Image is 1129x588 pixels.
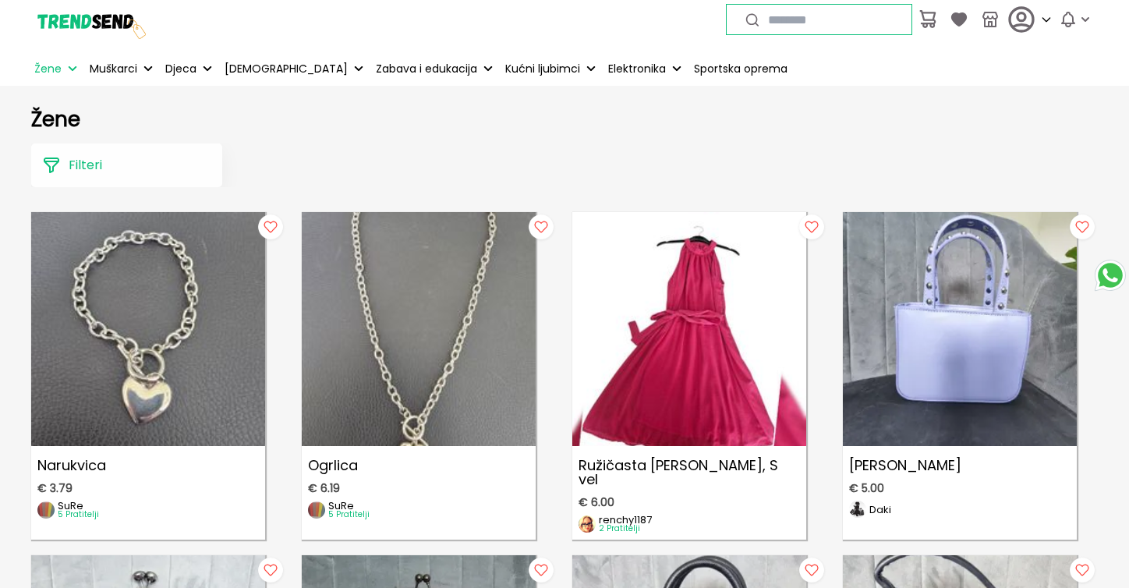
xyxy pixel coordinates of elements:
img: follow button [255,212,286,243]
button: Elektronika [605,51,685,86]
img: follow button [526,212,557,243]
a: Sportska oprema [691,51,791,86]
p: Žene [34,61,62,77]
p: 2 Pratitelji [599,525,652,533]
p: [DEMOGRAPHIC_DATA] [225,61,348,77]
button: Žene [31,51,80,86]
a: Lila torbica[PERSON_NAME]€ 5.00imageDaki [843,212,1077,540]
p: Narukvica [31,452,265,479]
img: image [849,501,866,518]
button: Kućni ljubimci [502,51,599,86]
p: Muškarci [90,61,137,77]
img: Ogrlica [302,212,536,446]
img: follow button [796,555,827,586]
p: Filteri [69,156,102,175]
p: SuRe [328,501,370,511]
button: Zabava i edukacija [373,51,496,86]
a: Ružičasta haljina, S velRužičasta [PERSON_NAME], S vel€ 6.00imagerenchy11872 Pratitelji [572,212,806,540]
p: 5 Pratitelji [58,511,99,519]
span: € 5.00 [849,482,884,494]
img: follow button [796,212,827,243]
img: image [37,501,55,519]
img: image [579,515,596,533]
button: Filteri [31,143,222,187]
p: Djeca [165,61,196,77]
img: Lila torbica [843,212,1077,446]
img: Ružičasta haljina, S vel [572,212,806,446]
h1: Žene [31,108,1098,131]
img: Narukvica [31,212,265,446]
img: follow button [1067,212,1098,243]
img: image [308,501,325,519]
img: follow button [526,555,557,586]
a: Narukvica Narukvica€ 3.79imageSuRe5 Pratitelji [31,212,265,540]
a: Ogrlica Ogrlica€ 6.19imageSuRe5 Pratitelji [302,212,536,540]
button: [DEMOGRAPHIC_DATA] [221,51,366,86]
button: Muškarci [87,51,156,86]
span: € 6.19 [308,482,340,494]
p: 5 Pratitelji [328,511,370,519]
p: Kućni ljubimci [505,61,580,77]
p: Daki [869,505,891,515]
p: renchy1187 [599,515,652,525]
p: Ogrlica [302,452,536,479]
p: [PERSON_NAME] [843,452,1077,479]
img: follow button [1067,555,1098,586]
span: € 3.79 [37,482,73,494]
button: Djeca [162,51,215,86]
span: € 6.00 [579,496,614,508]
p: Ružičasta [PERSON_NAME], S vel [572,452,806,493]
p: Elektronika [608,61,666,77]
p: SuRe [58,501,99,511]
img: follow button [255,555,286,586]
p: Zabava i edukacija [376,61,477,77]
